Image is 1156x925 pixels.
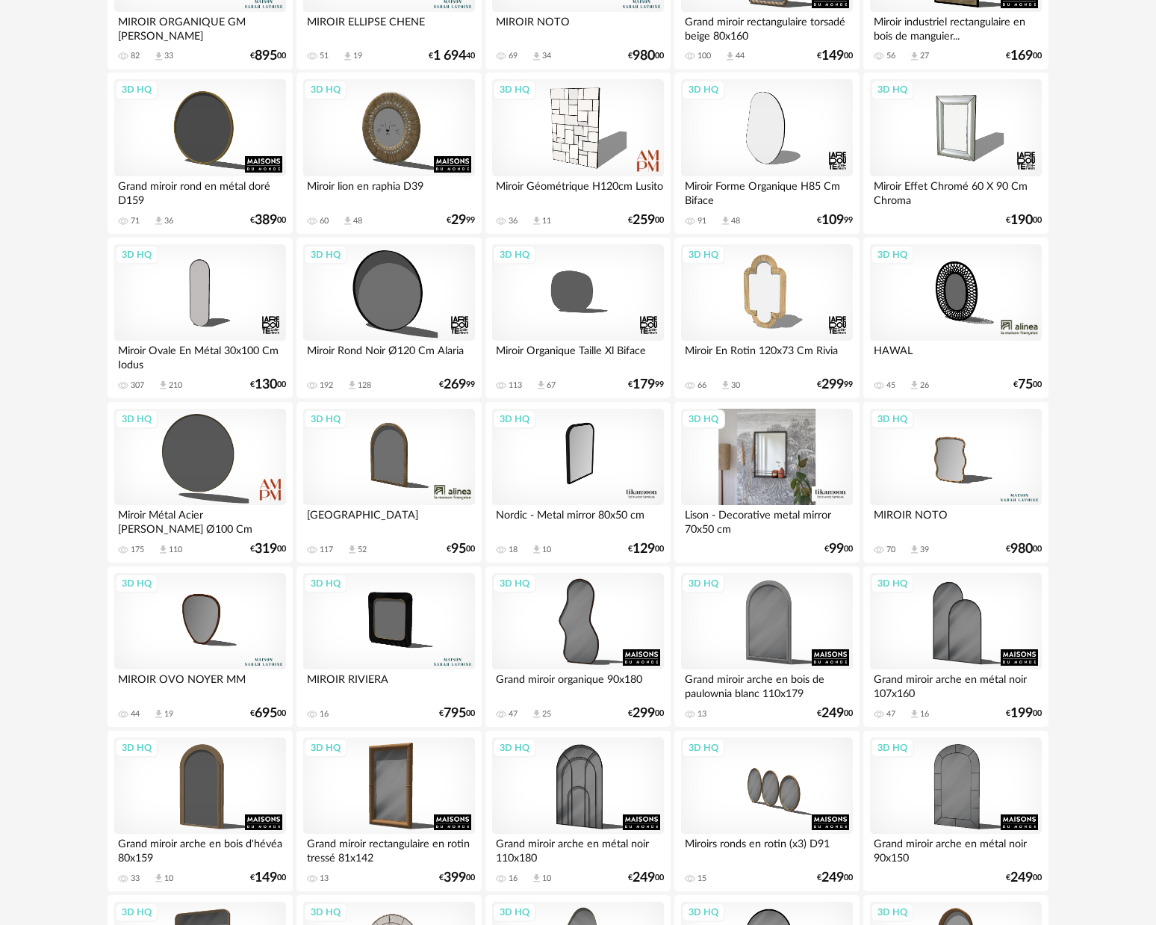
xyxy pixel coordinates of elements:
div: MIROIR ORGANIQUE GM [PERSON_NAME] [114,12,286,42]
div: 3D HQ [871,738,914,758]
div: 25 [542,709,551,720]
div: 3D HQ [304,903,347,922]
span: Download icon [909,544,920,555]
div: Miroir Effet Chromé 60 X 90 Cm Chroma [870,176,1042,206]
div: 3D HQ [682,409,725,429]
span: Download icon [909,380,920,391]
span: Download icon [153,215,164,226]
div: € 99 [817,215,853,226]
div: MIROIR RIVIERA [303,669,475,699]
div: 51 [320,51,329,61]
span: Download icon [720,380,731,391]
div: 3D HQ [115,409,158,429]
div: 26 [920,380,929,391]
div: Miroir Géométrique H120cm Lusito [492,176,664,206]
div: 16 [509,873,518,884]
a: 3D HQ Grand miroir arche en métal noir 107x160 47 Download icon 16 €19900 [863,566,1048,728]
div: 44 [131,709,140,720]
div: € 00 [439,873,475,883]
div: 110 [169,545,182,555]
span: Download icon [531,215,542,226]
span: Download icon [535,380,547,391]
span: 190 [1010,215,1033,226]
div: € 00 [250,873,286,883]
span: 299 [633,708,655,719]
div: MIROIR OVO NOYER MM [114,669,286,699]
div: Grand miroir arche en métal noir 90x150 [870,834,1042,864]
span: 795 [444,708,466,719]
div: 210 [169,380,182,391]
a: 3D HQ Miroirs ronds en rotin (x3) D91 15 €24900 [674,731,860,892]
div: € 00 [250,708,286,719]
span: 130 [255,380,277,390]
div: 16 [320,709,329,720]
span: 149 [255,873,277,883]
div: € 99 [439,380,475,390]
span: 1 694 [433,51,466,61]
div: 11 [542,216,551,226]
div: 82 [131,51,140,61]
div: 16 [920,709,929,720]
div: 3D HQ [871,245,914,264]
span: 695 [255,708,277,719]
a: 3D HQ Grand miroir arche en bois de paulownia blanc 110x179 13 €24900 [674,566,860,728]
a: 3D HQ Miroir Organique Taille Xl Biface 113 Download icon 67 €17999 [485,238,671,399]
div: 47 [509,709,518,720]
div: 3D HQ [493,738,536,758]
div: 3D HQ [115,574,158,593]
span: Download icon [531,873,542,884]
div: € 00 [1006,708,1042,719]
div: € 00 [824,544,853,554]
a: 3D HQ Lison - Decorative metal mirror 70x50 cm €9900 [674,402,860,563]
div: Grand miroir organique 90x180 [492,669,664,699]
div: 192 [320,380,333,391]
div: 33 [131,873,140,884]
span: 29 [451,215,466,226]
div: 113 [509,380,522,391]
div: Grand miroir arche en métal noir 107x160 [870,669,1042,699]
div: € 99 [628,380,664,390]
div: 60 [320,216,329,226]
div: 3D HQ [682,903,725,922]
a: 3D HQ Miroir Géométrique H120cm Lusito 36 Download icon 11 €25900 [485,72,671,234]
div: 3D HQ [871,409,914,429]
div: 3D HQ [304,738,347,758]
div: 3D HQ [304,245,347,264]
div: € 99 [447,215,475,226]
a: 3D HQ Miroir Métal Acier [PERSON_NAME] Ø100 Cm Caligone 175 Download icon 110 €31900 [108,402,293,563]
div: 66 [697,380,706,391]
div: 3D HQ [493,245,536,264]
span: 299 [821,380,844,390]
div: Miroir Ovale En Métal 30x100 Cm Iodus [114,341,286,371]
div: € 99 [817,380,853,390]
span: Download icon [153,873,164,884]
span: Download icon [153,51,164,62]
div: 52 [358,545,367,555]
span: Download icon [342,51,353,62]
span: Download icon [909,708,920,720]
div: 175 [131,545,144,555]
div: € 00 [250,51,286,61]
span: 980 [633,51,655,61]
span: 149 [821,51,844,61]
div: € 00 [628,708,664,719]
div: 3D HQ [115,903,158,922]
div: € 00 [447,544,475,554]
div: Miroir Organique Taille Xl Biface [492,341,664,371]
div: € 00 [1006,51,1042,61]
span: 199 [1010,708,1033,719]
a: 3D HQ MIROIR RIVIERA 16 €79500 [296,566,482,728]
div: € 00 [1013,380,1042,390]
span: Download icon [720,215,731,226]
div: 36 [509,216,518,226]
a: 3D HQ Miroir En Rotin 120x73 Cm Rivia 66 Download icon 30 €29999 [674,238,860,399]
a: 3D HQ HAWAL 45 Download icon 26 €7500 [863,238,1048,399]
span: 95 [451,544,466,554]
span: 109 [821,215,844,226]
a: 3D HQ [GEOGRAPHIC_DATA] 117 Download icon 52 €9500 [296,402,482,563]
span: 249 [821,708,844,719]
a: 3D HQ Nordic - Metal mirror 80x50 cm 18 Download icon 10 €12900 [485,402,671,563]
span: 259 [633,215,655,226]
div: Grand miroir arche en métal noir 110x180 [492,834,664,864]
div: € 00 [439,708,475,719]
